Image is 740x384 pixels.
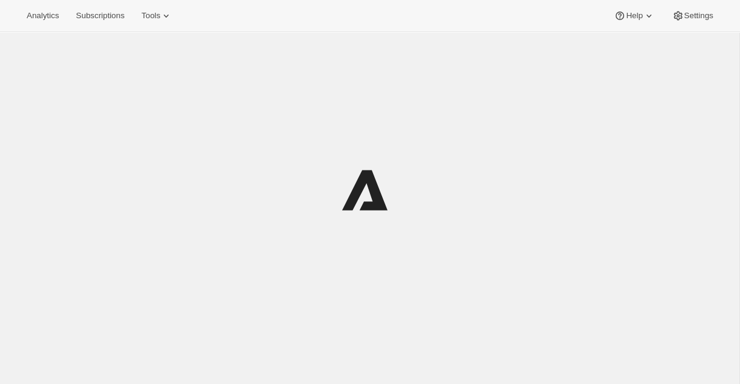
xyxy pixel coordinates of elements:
span: Tools [141,11,160,21]
span: Help [626,11,642,21]
span: Settings [684,11,713,21]
span: Subscriptions [76,11,124,21]
button: Settings [665,7,721,24]
button: Analytics [19,7,66,24]
span: Analytics [27,11,59,21]
button: Subscriptions [69,7,132,24]
button: Help [607,7,662,24]
button: Tools [134,7,180,24]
